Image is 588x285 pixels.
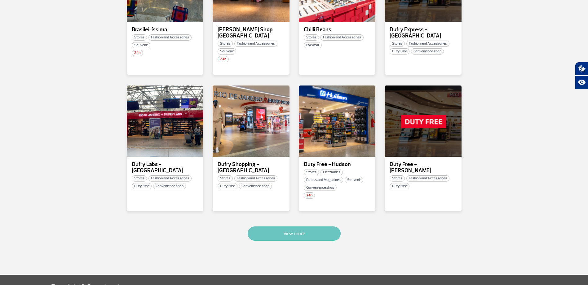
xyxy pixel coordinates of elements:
span: Electronics [321,169,343,175]
span: 24h [304,192,315,199]
p: Dufry Express - [GEOGRAPHIC_DATA] [390,27,457,39]
span: Duty Free [390,183,409,189]
span: Souvenir [345,177,363,183]
p: Brasileiríssima [132,27,199,33]
span: 24h [132,50,143,56]
button: Abrir recursos assistivos. [575,76,588,89]
span: Eyewear [304,42,322,48]
span: Fashion and Accessories [148,34,192,41]
span: Stores [218,175,233,182]
span: Convenience shop [304,185,337,191]
span: 24h [218,56,229,62]
span: Fashion and Accessories [148,175,192,182]
span: Souvenir [218,48,236,55]
p: [PERSON_NAME] Shop [GEOGRAPHIC_DATA] [218,27,285,39]
span: Stores [390,175,405,182]
span: Duty Free [218,183,237,189]
span: Fashion and Accessories [406,175,449,182]
span: Stores [304,34,319,41]
p: Dufry Labs - [GEOGRAPHIC_DATA] [132,161,199,174]
p: Duty Free - [PERSON_NAME] [390,161,457,174]
span: Books and Magazines [304,177,343,183]
span: Convenience shop [239,183,272,189]
span: Convenience shop [411,48,444,55]
span: Fashion and Accessories [321,34,364,41]
span: Fashion and Accessories [234,175,277,182]
span: Stores [390,41,405,47]
p: Dufry Shopping - [GEOGRAPHIC_DATA] [218,161,285,174]
p: Duty Free - Hudson [304,161,371,168]
button: Abrir tradutor de língua de sinais. [575,62,588,76]
span: Duty Free [132,183,152,189]
button: View more [248,226,341,241]
span: Stores [218,41,233,47]
span: Stores [304,169,319,175]
span: Stores [132,34,147,41]
span: Stores [132,175,147,182]
span: Fashion and Accessories [234,41,277,47]
span: Duty Free [390,48,409,55]
p: Chilli Beans [304,27,371,33]
span: Souvenir [132,42,150,48]
div: Plugin de acessibilidade da Hand Talk. [575,62,588,89]
span: Convenience shop [153,183,186,189]
span: Fashion and Accessories [406,41,449,47]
